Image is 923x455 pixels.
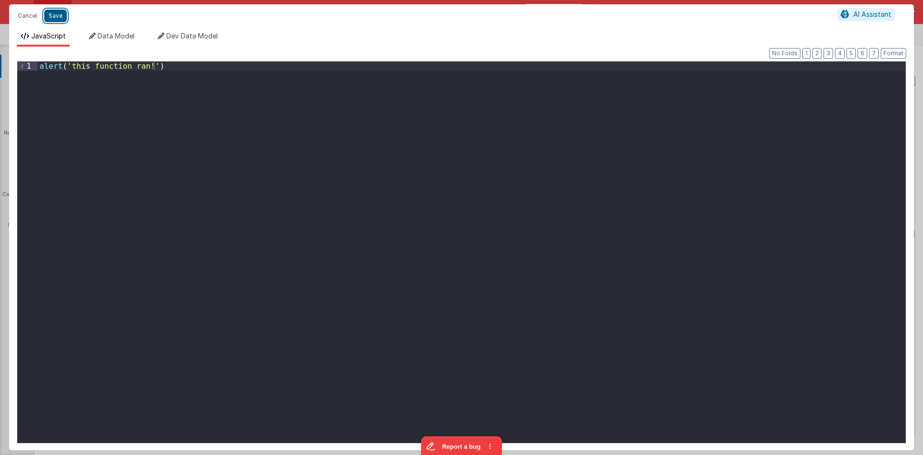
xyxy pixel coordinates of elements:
[823,48,833,59] button: 3
[13,9,42,23] button: Cancel
[98,32,135,40] span: Data Model
[869,48,879,59] button: 7
[44,10,67,22] button: Save
[31,32,66,40] span: JavaScript
[17,61,37,71] div: 1
[847,48,856,59] button: 5
[769,48,800,59] button: No Folds
[858,48,867,59] button: 6
[881,48,906,59] button: Format
[166,32,218,40] span: Dev Data Model
[837,8,895,21] button: AI Assistant
[853,10,891,18] span: AI Assistant
[802,48,811,59] button: 1
[812,48,822,59] button: 2
[835,48,845,59] button: 4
